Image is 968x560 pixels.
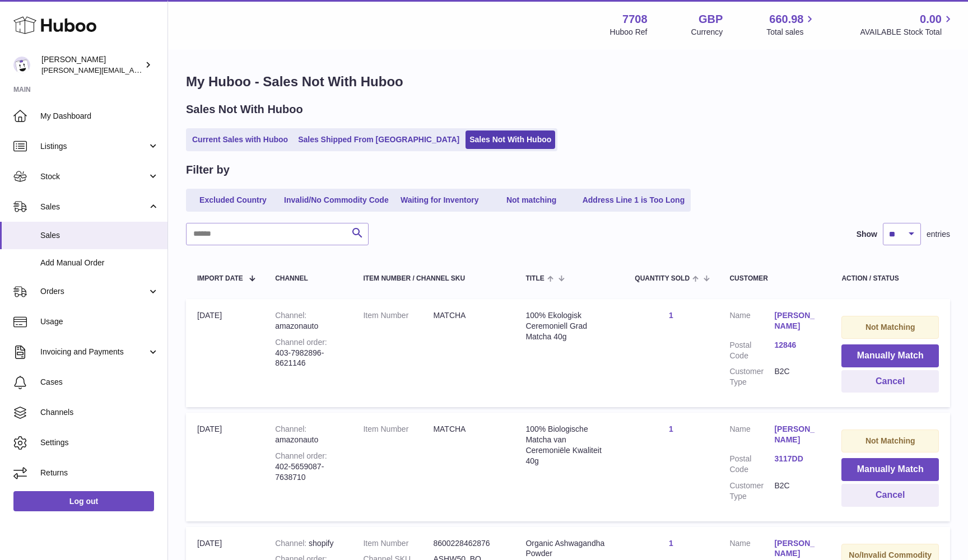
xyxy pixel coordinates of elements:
[188,191,278,209] a: Excluded Country
[363,424,433,435] dt: Item Number
[865,323,915,332] strong: Not Matching
[275,424,306,433] strong: Channel
[275,424,341,445] div: amazonauto
[363,538,433,549] dt: Item Number
[669,311,673,320] a: 1
[865,436,915,445] strong: Not Matching
[294,130,463,149] a: Sales Shipped From [GEOGRAPHIC_DATA]
[669,424,673,433] a: 1
[13,491,154,511] a: Log out
[525,275,544,282] span: Title
[275,310,341,332] div: amazonauto
[466,130,555,149] a: Sales Not With Huboo
[363,275,503,282] div: Item Number / Channel SKU
[433,424,503,435] dd: MATCHA
[729,480,774,502] dt: Customer Type
[774,424,819,445] a: [PERSON_NAME]
[280,191,393,209] a: Invalid/No Commodity Code
[729,424,774,448] dt: Name
[433,310,503,321] dd: MATCHA
[766,12,816,38] a: 660.98 Total sales
[41,66,225,74] span: [PERSON_NAME][EMAIL_ADDRESS][DOMAIN_NAME]
[860,27,955,38] span: AVAILABLE Stock Total
[774,340,819,351] a: 12846
[40,316,159,327] span: Usage
[699,12,723,27] strong: GBP
[766,27,816,38] span: Total sales
[275,338,327,347] strong: Channel order
[729,454,774,475] dt: Postal Code
[275,275,341,282] div: Channel
[40,468,159,478] span: Returns
[857,229,877,240] label: Show
[841,458,939,481] button: Manually Match
[40,171,147,182] span: Stock
[40,141,147,152] span: Listings
[669,539,673,548] a: 1
[729,340,774,361] dt: Postal Code
[841,370,939,393] button: Cancel
[197,275,243,282] span: Import date
[40,286,147,297] span: Orders
[860,12,955,38] a: 0.00 AVAILABLE Stock Total
[769,12,803,27] span: 660.98
[186,162,230,178] h2: Filter by
[774,480,819,502] dd: B2C
[275,451,327,460] strong: Channel order
[186,102,303,117] h2: Sales Not With Huboo
[186,413,264,521] td: [DATE]
[729,310,774,334] dt: Name
[40,230,159,241] span: Sales
[41,54,142,76] div: [PERSON_NAME]
[774,310,819,332] a: [PERSON_NAME]
[275,311,306,320] strong: Channel
[635,275,690,282] span: Quantity Sold
[525,310,612,342] div: 100% Ekologisk Ceremoniell Grad Matcha 40g
[433,538,503,549] dd: 8600228462876
[40,347,147,357] span: Invoicing and Payments
[186,73,950,91] h1: My Huboo - Sales Not With Huboo
[691,27,723,38] div: Currency
[729,366,774,388] dt: Customer Type
[188,130,292,149] a: Current Sales with Huboo
[40,258,159,268] span: Add Manual Order
[13,57,30,73] img: victor@erbology.co
[729,275,819,282] div: Customer
[186,299,264,407] td: [DATE]
[40,202,147,212] span: Sales
[275,538,341,549] div: shopify
[525,424,612,466] div: 100% Biologische Matcha van Ceremoniële Kwaliteit 40g
[275,451,341,483] div: 402-5659087-7638710
[395,191,485,209] a: Waiting for Inventory
[841,484,939,507] button: Cancel
[487,191,576,209] a: Not matching
[40,437,159,448] span: Settings
[920,12,942,27] span: 0.00
[363,310,433,321] dt: Item Number
[275,539,309,548] strong: Channel
[610,27,648,38] div: Huboo Ref
[40,377,159,388] span: Cases
[927,229,950,240] span: entries
[40,111,159,122] span: My Dashboard
[622,12,648,27] strong: 7708
[841,344,939,367] button: Manually Match
[40,407,159,418] span: Channels
[774,538,819,559] a: [PERSON_NAME]
[275,337,341,369] div: 403-7982896-8621146
[841,275,939,282] div: Action / Status
[579,191,689,209] a: Address Line 1 is Too Long
[774,454,819,464] a: 3117DD
[525,538,612,559] div: Organic Ashwagandha Powder
[774,366,819,388] dd: B2C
